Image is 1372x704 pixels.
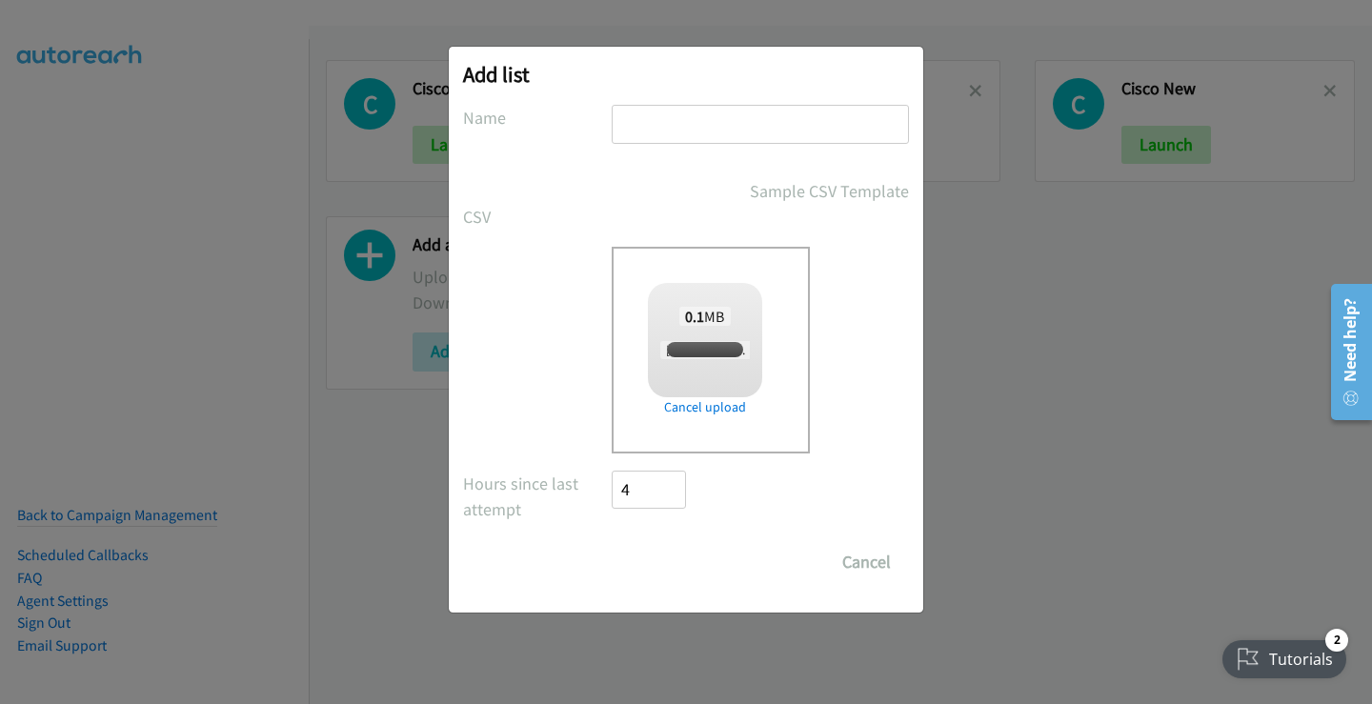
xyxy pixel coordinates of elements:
[463,471,612,522] label: Hours since last attempt
[1317,276,1372,428] iframe: Resource Center
[1211,621,1358,690] iframe: Checklist
[463,105,612,131] label: Name
[679,307,731,326] span: MB
[463,61,909,88] h2: Add list
[750,178,909,204] a: Sample CSV Template
[648,397,762,417] a: Cancel upload
[685,307,704,326] strong: 0.1
[463,204,612,230] label: CSV
[660,341,927,359] span: [PERSON_NAME] + Cisco Q1FY26 APJC ANZnow.csv
[824,543,909,581] button: Cancel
